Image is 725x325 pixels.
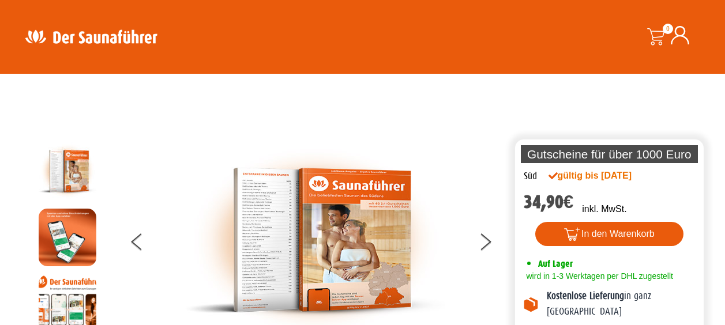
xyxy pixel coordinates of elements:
[524,191,574,213] bdi: 34,90
[538,258,573,269] span: Auf Lager
[582,202,626,216] p: inkl. MwSt.
[564,191,574,213] span: €
[547,290,624,301] b: Kostenlose Lieferung
[663,24,673,34] span: 0
[524,169,537,184] div: Süd
[549,169,657,183] div: gültig bis [DATE]
[524,271,673,281] span: wird in 1-3 Werktagen per DHL zugestellt
[39,142,96,200] img: der-saunafuehrer-2025-sued
[521,145,698,163] p: Gutscheine für über 1000 Euro
[39,209,96,266] img: MOCKUP-iPhone_regional
[535,222,683,246] button: In den Warenkorb
[547,289,696,319] p: in ganz [GEOGRAPHIC_DATA]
